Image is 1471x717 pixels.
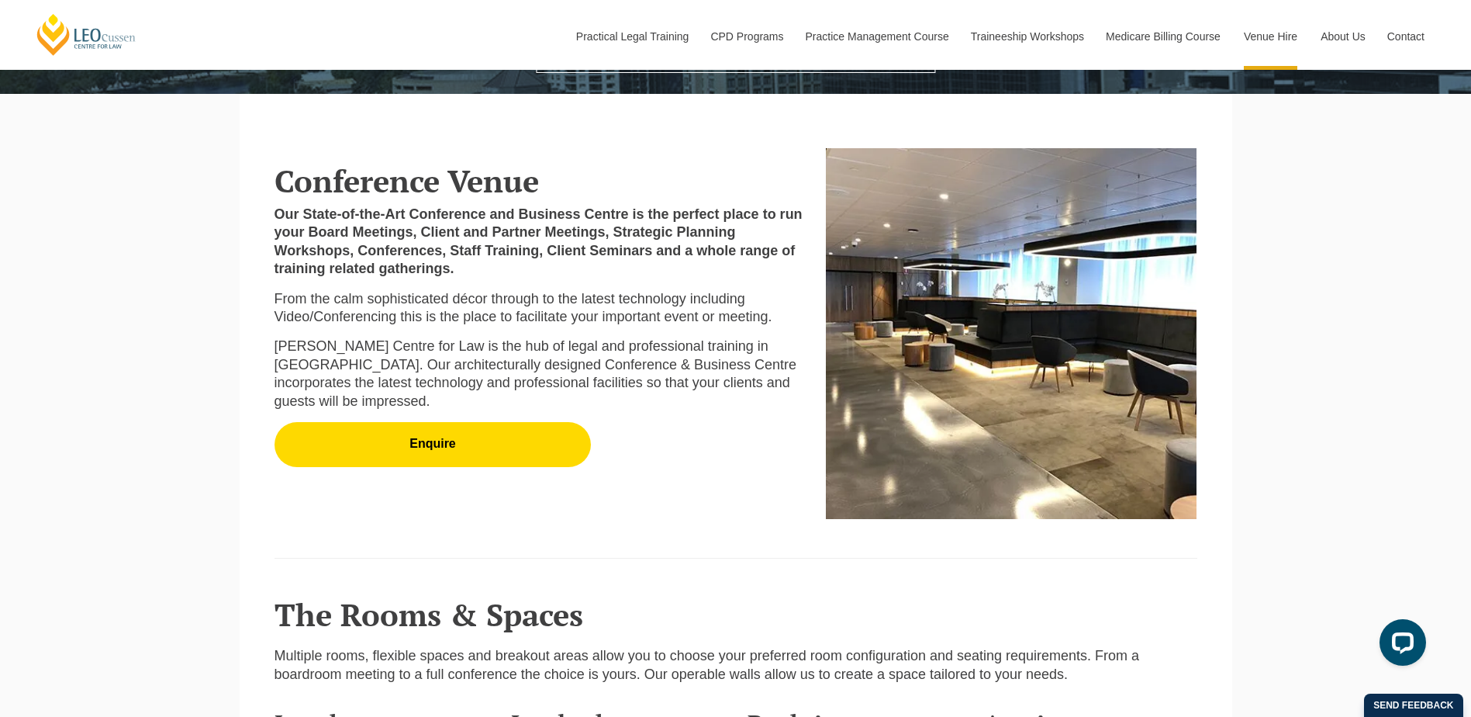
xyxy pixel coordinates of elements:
a: Contact [1376,3,1436,70]
iframe: LiveChat chat widget [1367,613,1432,678]
p: From the calm sophisticated décor through to the latest technology including Video/Conferencing t... [275,290,803,327]
p: [PERSON_NAME] Centre for Law is the hub of legal and professional training in [GEOGRAPHIC_DATA]. ... [275,338,803,410]
a: Practice Management Course [794,3,959,70]
a: Venue Hire [1232,3,1309,70]
a: Practical Legal Training [565,3,699,70]
p: Multiple rooms, flexible spaces and breakout areas allow you to choose your preferred room config... [275,647,1197,684]
a: Enquire [275,422,592,467]
strong: Our State-of-the-Art Conference and Business Centre is the perfect place to run your Board Meetin... [275,206,803,276]
a: CPD Programs [699,3,793,70]
a: About Us [1309,3,1376,70]
img: Conference venue lounge area [826,148,1196,519]
h2: The Rooms & Spaces [275,597,1197,632]
h2: Conference Venue [275,164,803,198]
a: Traineeship Workshops [959,3,1094,70]
a: [PERSON_NAME] Centre for Law [35,12,138,57]
a: Medicare Billing Course [1094,3,1232,70]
